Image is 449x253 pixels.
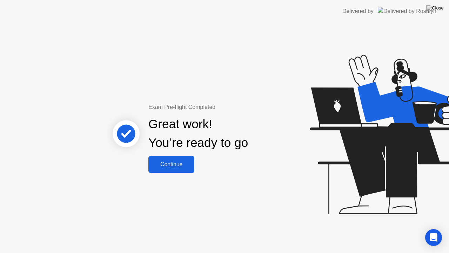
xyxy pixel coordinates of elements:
div: Continue [150,161,192,168]
div: Open Intercom Messenger [425,229,442,246]
div: Great work! You’re ready to go [148,115,248,152]
div: Exam Pre-flight Completed [148,103,293,111]
div: Delivered by [342,7,374,15]
img: Delivered by Rosalyn [378,7,436,15]
button: Continue [148,156,194,173]
img: Close [426,5,444,11]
